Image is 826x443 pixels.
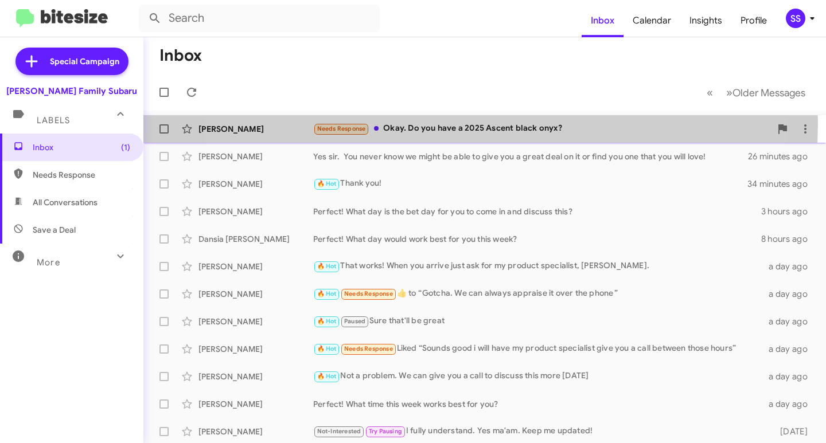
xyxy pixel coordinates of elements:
a: Special Campaign [15,48,128,75]
span: Older Messages [733,87,805,99]
div: Liked “Sounds good i will have my product specialist give you a call between those hours” [313,342,767,355]
div: a day ago [767,371,817,382]
input: Search [139,5,380,32]
button: SS [776,9,813,28]
div: Dansia [PERSON_NAME] [198,233,313,245]
div: a day ago [767,343,817,355]
div: [DATE] [767,426,817,437]
div: a day ago [767,261,817,272]
div: a day ago [767,288,817,300]
div: 34 minutes ago [748,178,817,190]
div: Okay. Do you have a 2025 Ascent black onyx? [313,122,771,135]
div: 3 hours ago [761,206,817,217]
div: Thank you! [313,177,748,190]
div: [PERSON_NAME] [198,206,313,217]
div: SS [786,9,805,28]
span: 🔥 Hot [317,262,337,270]
span: Needs Response [33,169,130,181]
nav: Page navigation example [700,81,812,104]
div: Sure that'll be great [313,315,767,328]
a: Insights [680,4,731,37]
div: [PERSON_NAME] [198,261,313,272]
a: Profile [731,4,776,37]
span: 🔥 Hot [317,180,337,187]
span: Needs Response [344,345,393,352]
div: [PERSON_NAME] [198,316,313,327]
div: a day ago [767,398,817,410]
span: 🔥 Hot [317,317,337,325]
div: I fully understand. Yes ma'am. Keep me updated! [313,425,767,438]
a: Calendar [624,4,680,37]
div: 26 minutes ago [748,151,817,162]
span: Special Campaign [50,56,119,67]
a: Inbox [582,4,624,37]
span: Needs Response [317,125,366,132]
span: All Conversations [33,197,98,208]
div: a day ago [767,316,817,327]
span: Needs Response [344,290,393,297]
span: Try Pausing [369,428,402,435]
div: [PERSON_NAME] [198,398,313,410]
div: [PERSON_NAME] [198,371,313,382]
div: [PERSON_NAME] [198,123,313,135]
span: « [707,85,713,100]
div: Perfect! What time this week works best for you? [313,398,767,410]
div: Perfect! What day would work best for you this week? [313,233,761,245]
div: Perfect! What day is the bet day for you to come in and discuss this? [313,206,761,217]
button: Previous [700,81,720,104]
div: That works! When you arrive just ask for my product specialist, [PERSON_NAME]. [313,260,767,273]
span: Not-Interested [317,428,361,435]
div: Not a problem. We can give you a call to discuss this more [DATE] [313,370,767,383]
div: [PERSON_NAME] [198,343,313,355]
div: ​👍​ to “ Gotcha. We can always appraise it over the phone ” [313,287,767,300]
span: More [37,257,60,268]
div: Yes sir. You never know we might be able to give you a great deal on it or find you one that you ... [313,151,748,162]
span: (1) [121,142,130,153]
div: [PERSON_NAME] [198,288,313,300]
h1: Inbox [159,46,202,65]
span: Paused [344,317,365,325]
span: 🔥 Hot [317,373,337,380]
div: 8 hours ago [761,233,817,245]
div: [PERSON_NAME] [198,178,313,190]
span: Labels [37,115,70,126]
div: [PERSON_NAME] Family Subaru [6,85,137,97]
span: Save a Deal [33,224,76,236]
button: Next [719,81,812,104]
span: Inbox [33,142,130,153]
span: » [726,85,733,100]
div: [PERSON_NAME] [198,426,313,437]
span: 🔥 Hot [317,345,337,352]
div: [PERSON_NAME] [198,151,313,162]
span: 🔥 Hot [317,290,337,297]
